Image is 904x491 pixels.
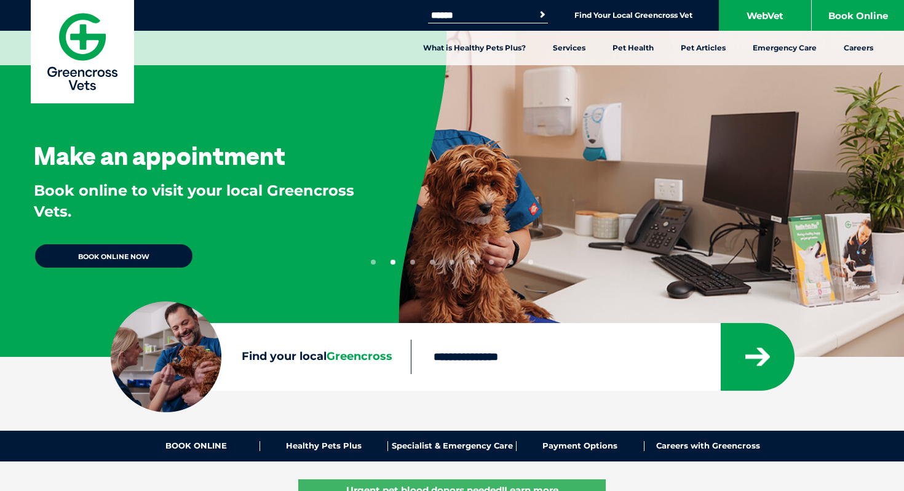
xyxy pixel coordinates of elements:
a: Services [539,31,599,65]
button: 4 of 9 [430,260,435,265]
a: Payment Options [517,441,644,451]
button: 1 of 9 [371,260,376,265]
button: Search [536,9,549,21]
a: BOOK ONLINE [132,441,260,451]
p: Book online to visit your local Greencross Vets. [34,180,359,222]
a: Find Your Local Greencross Vet [574,10,692,20]
h3: Make an appointment [34,143,285,168]
button: 9 of 9 [528,260,533,265]
a: Specialist & Emergency Care [388,441,516,451]
a: Pet Health [599,31,667,65]
a: Careers [830,31,887,65]
a: BOOK ONLINE NOW [34,243,194,269]
label: Find your local [111,348,411,366]
a: Careers with Greencross [644,441,772,451]
button: 3 of 9 [410,260,415,265]
span: Greencross [327,349,392,363]
button: 6 of 9 [469,260,474,265]
a: Healthy Pets Plus [260,441,388,451]
button: 8 of 9 [509,260,513,265]
a: Pet Articles [667,31,739,65]
a: Emergency Care [739,31,830,65]
button: 5 of 9 [450,260,454,265]
button: 2 of 9 [391,260,395,265]
a: What is Healthy Pets Plus? [410,31,539,65]
button: 7 of 9 [489,260,494,265]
